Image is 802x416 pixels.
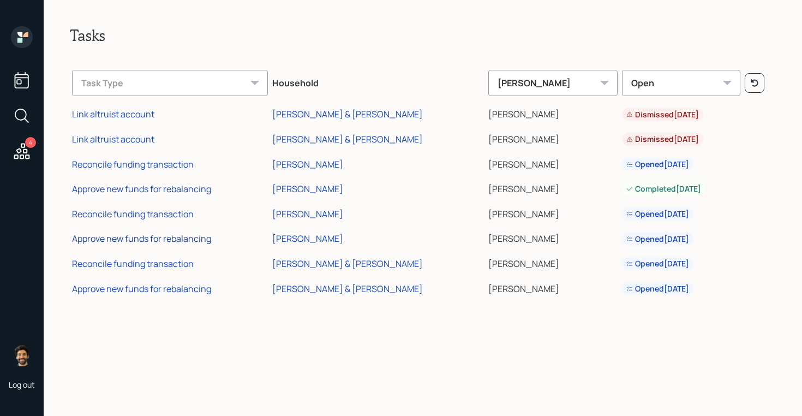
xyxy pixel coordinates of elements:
[626,234,689,245] div: Opened [DATE]
[626,159,689,170] div: Opened [DATE]
[486,175,620,200] td: [PERSON_NAME]
[72,70,268,96] div: Task Type
[72,133,154,145] div: Link altruist account
[486,275,620,300] td: [PERSON_NAME]
[626,209,689,219] div: Opened [DATE]
[270,62,486,100] th: Household
[70,26,776,45] h2: Tasks
[272,183,343,195] div: [PERSON_NAME]
[486,125,620,150] td: [PERSON_NAME]
[272,233,343,245] div: [PERSON_NAME]
[626,134,699,145] div: Dismissed [DATE]
[272,283,423,295] div: [PERSON_NAME] & [PERSON_NAME]
[272,108,423,120] div: [PERSON_NAME] & [PERSON_NAME]
[72,158,194,170] div: Reconcile funding transaction
[486,100,620,126] td: [PERSON_NAME]
[626,258,689,269] div: Opened [DATE]
[72,283,211,295] div: Approve new funds for rebalancing
[626,109,699,120] div: Dismissed [DATE]
[486,200,620,225] td: [PERSON_NAME]
[72,108,154,120] div: Link altruist account
[272,208,343,220] div: [PERSON_NAME]
[25,137,36,148] div: 4
[11,344,33,366] img: eric-schwartz-headshot.png
[626,283,689,294] div: Opened [DATE]
[626,183,701,194] div: Completed [DATE]
[486,249,620,275] td: [PERSON_NAME]
[622,70,740,96] div: Open
[272,133,423,145] div: [PERSON_NAME] & [PERSON_NAME]
[9,379,35,390] div: Log out
[486,150,620,175] td: [PERSON_NAME]
[72,208,194,220] div: Reconcile funding transaction
[486,225,620,250] td: [PERSON_NAME]
[272,158,343,170] div: [PERSON_NAME]
[72,233,211,245] div: Approve new funds for rebalancing
[488,70,618,96] div: [PERSON_NAME]
[72,183,211,195] div: Approve new funds for rebalancing
[72,258,194,270] div: Reconcile funding transaction
[272,258,423,270] div: [PERSON_NAME] & [PERSON_NAME]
